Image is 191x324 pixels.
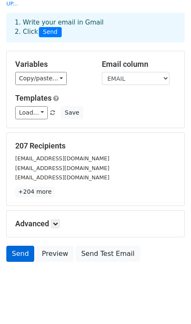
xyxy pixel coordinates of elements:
[15,141,176,151] h5: 207 Recipients
[76,246,140,262] a: Send Test Email
[15,93,52,102] a: Templates
[15,187,55,197] a: +204 more
[102,60,176,69] h5: Email column
[15,72,67,85] a: Copy/paste...
[15,165,109,171] small: [EMAIL_ADDRESS][DOMAIN_NAME]
[61,106,83,119] button: Save
[15,174,109,181] small: [EMAIL_ADDRESS][DOMAIN_NAME]
[8,18,183,37] div: 1. Write your email in Gmail 2. Click
[15,106,48,119] a: Load...
[36,246,74,262] a: Preview
[15,155,109,162] small: [EMAIL_ADDRESS][DOMAIN_NAME]
[15,60,89,69] h5: Variables
[149,283,191,324] iframe: Chat Widget
[6,246,34,262] a: Send
[39,27,62,37] span: Send
[15,219,176,228] h5: Advanced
